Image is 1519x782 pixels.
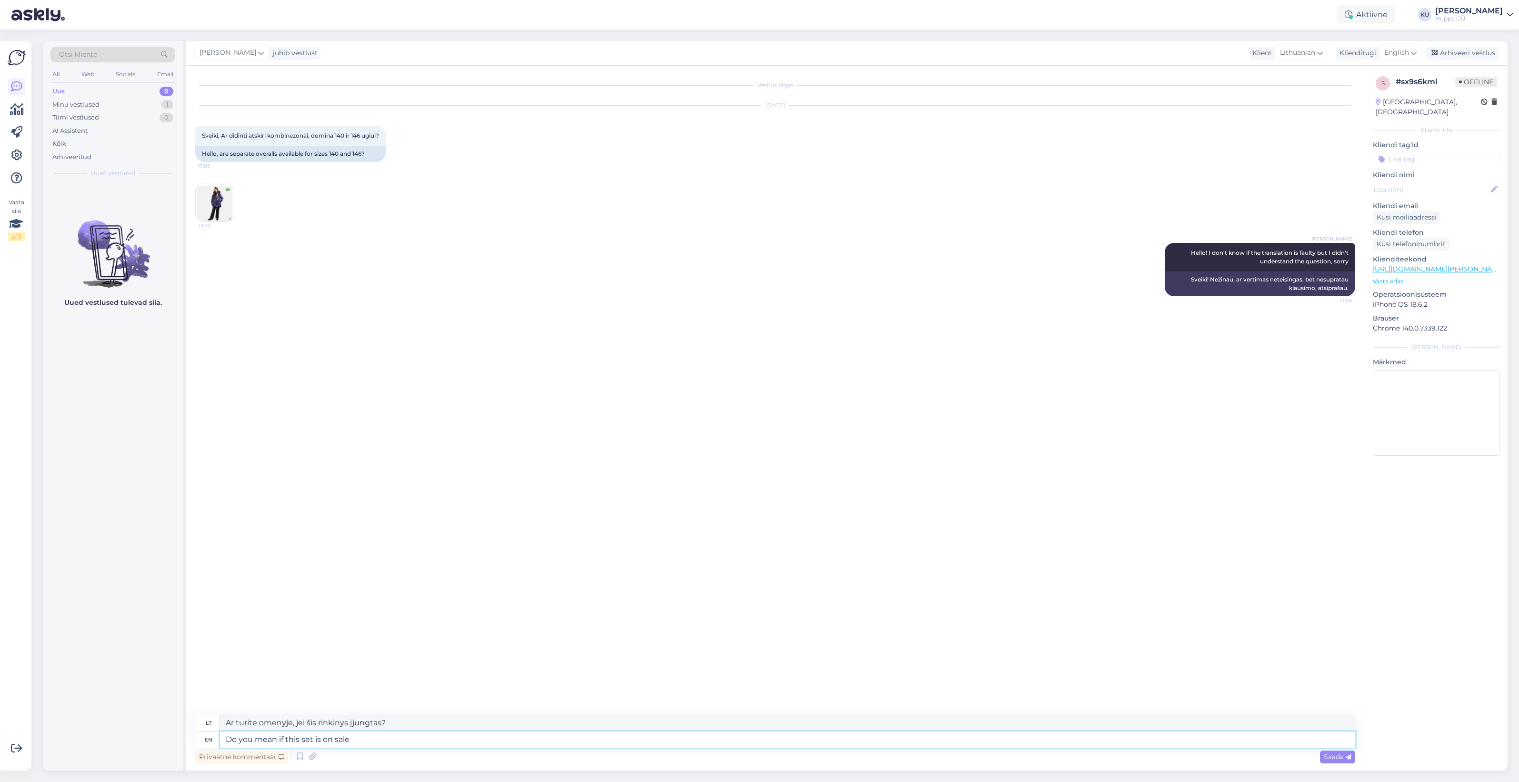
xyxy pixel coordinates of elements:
[206,715,211,731] div: lt
[1336,48,1376,58] div: Klienditugi
[195,81,1355,90] div: Vestlus algas
[1384,48,1409,58] span: English
[1373,357,1500,367] p: Märkmed
[1249,48,1272,58] div: Klient
[1373,228,1500,238] p: Kliendi telefon
[8,198,25,241] div: Vaata siia
[1381,80,1385,87] span: s
[200,48,256,58] span: [PERSON_NAME]
[195,751,288,763] div: Privaatne kommentaar
[1435,7,1513,22] a: [PERSON_NAME]Huppa OÜ
[1311,235,1352,242] span: [PERSON_NAME]
[1396,76,1455,88] div: # sx9s6kml
[1373,323,1500,333] p: Chrome 140.0.7339.122
[1373,152,1500,166] input: Lisa tag
[114,68,137,80] div: Socials
[1191,249,1350,265] span: Hello! I don't know if the translation is faulty but I didn't understand the question, sorry
[1317,297,1352,304] span: 13:04
[1373,201,1500,211] p: Kliendi email
[1373,313,1500,323] p: Brauser
[1426,47,1499,60] div: Arhiveeri vestlus
[269,48,318,58] div: juhib vestlust
[91,169,135,178] span: Uued vestlused
[220,732,1355,748] textarea: Do you mean if this set is on sale
[161,100,173,110] div: 1
[52,100,100,110] div: Minu vestlused
[202,132,379,139] span: Sveiki, Ar didinti atskiri kombinezonai, domina 140 ir 146 ugiui?
[1373,170,1500,180] p: Kliendi nimi
[195,101,1355,110] div: [DATE]
[1373,140,1500,150] p: Kliendi tag'id
[8,49,26,67] img: Askly Logo
[196,183,234,221] img: Attachment
[1373,265,1504,273] a: [URL][DOMAIN_NAME][PERSON_NAME]
[59,50,97,60] span: Otsi kliente
[1373,211,1440,224] div: Küsi meiliaadressi
[52,126,88,136] div: AI Assistent
[155,68,175,80] div: Email
[52,139,66,149] div: Kõik
[1324,752,1351,761] span: Saada
[160,87,173,96] div: 0
[1280,48,1315,58] span: Lithuanian
[52,113,99,122] div: Tiimi vestlused
[1435,7,1503,15] div: [PERSON_NAME]
[1455,77,1497,87] span: Offline
[52,87,65,96] div: Uus
[1373,184,1489,195] input: Lisa nimi
[52,152,91,162] div: Arhiveeritud
[8,232,25,241] div: 2 / 3
[198,162,234,170] span: 13:03
[220,715,1355,731] textarea: Ar turite omenyje, jei šis rinkinys įjungtas?
[1376,97,1481,117] div: [GEOGRAPHIC_DATA], [GEOGRAPHIC_DATA]
[199,222,234,229] span: 13:04
[43,203,183,289] img: No chats
[64,298,162,308] p: Uued vestlused tulevad siia.
[205,732,212,748] div: en
[80,68,96,80] div: Web
[195,146,386,162] div: Hello, are separate overalls available for sizes 140 and 146?
[160,113,173,122] div: 0
[1373,290,1500,300] p: Operatsioonisüsteem
[1337,6,1395,23] div: Aktiivne
[50,68,61,80] div: All
[1373,300,1500,310] p: iPhone OS 18.6.2
[1373,254,1500,264] p: Klienditeekond
[1373,126,1500,134] div: Kliendi info
[1435,15,1503,22] div: Huppa OÜ
[1373,277,1500,286] p: Vaata edasi ...
[1373,343,1500,351] div: [PERSON_NAME]
[1165,271,1355,296] div: Sveiki! Nežinau, ar vertimas neteisingas, bet nesupratau klausimo, atsiprašau.
[1418,8,1431,21] div: KU
[1373,238,1449,251] div: Küsi telefoninumbrit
